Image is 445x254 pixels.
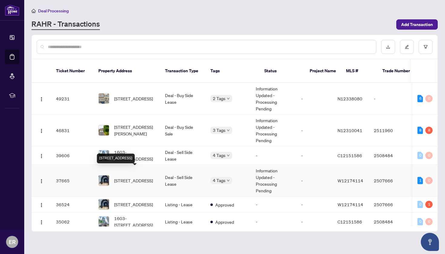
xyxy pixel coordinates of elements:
[338,219,362,224] span: C12151586
[51,115,94,146] td: 46831
[51,59,94,83] th: Ticket Number
[425,177,433,184] div: 0
[114,95,153,102] span: [STREET_ADDRESS]
[419,40,433,54] button: filter
[213,127,226,134] span: 3 Tags
[37,200,46,209] button: Logo
[341,59,377,83] th: MLS #
[206,59,259,83] th: Tags
[99,217,109,227] img: thumbnail-img
[251,146,296,165] td: -
[97,154,135,163] div: [STREET_ADDRESS]
[338,202,363,207] span: W12174114
[338,178,363,183] span: W12174114
[215,219,234,225] span: Approved
[114,201,153,208] span: [STREET_ADDRESS]
[51,197,94,213] td: 36524
[99,175,109,186] img: thumbnail-img
[37,94,46,103] button: Logo
[213,95,226,102] span: 2 Tags
[425,127,433,134] div: 8
[39,220,44,225] img: Logo
[37,125,46,135] button: Logo
[99,93,109,104] img: thumbnail-img
[424,45,428,49] span: filter
[338,128,362,133] span: N12310041
[114,215,155,228] span: 1603-[STREET_ADDRESS]
[38,8,69,14] span: Deal Processing
[215,201,234,208] span: Approved
[114,149,155,162] span: 1603-[STREET_ADDRESS]
[417,95,423,102] div: 6
[31,19,100,30] a: RAHR - Transactions
[39,129,44,133] img: Logo
[99,199,109,210] img: thumbnail-img
[51,146,94,165] td: 39606
[405,45,409,49] span: edit
[114,177,153,184] span: [STREET_ADDRESS]
[369,165,411,197] td: 2507666
[296,165,333,197] td: -
[421,233,439,251] button: Open asap
[417,218,423,225] div: 0
[417,152,423,159] div: 0
[296,213,333,231] td: -
[369,83,411,115] td: -
[417,127,423,134] div: 8
[425,152,433,159] div: 0
[305,59,341,83] th: Project Name
[425,95,433,102] div: 0
[377,59,420,83] th: Trade Number
[227,154,230,157] span: down
[369,197,411,213] td: 2507666
[39,97,44,102] img: Logo
[114,124,155,137] span: [STREET_ADDRESS][PERSON_NAME]
[251,213,296,231] td: -
[227,129,230,132] span: down
[160,59,206,83] th: Transaction Type
[369,115,411,146] td: 2511960
[160,197,206,213] td: Listing - Lease
[417,201,423,208] div: 0
[31,9,36,13] span: home
[417,177,423,184] div: 1
[94,59,160,83] th: Property Address
[99,150,109,161] img: thumbnail-img
[296,197,333,213] td: -
[259,59,305,83] th: Status
[251,115,296,146] td: Information Updated - Processing Pending
[213,152,226,159] span: 4 Tags
[425,218,433,225] div: 0
[425,201,433,208] div: 1
[37,176,46,185] button: Logo
[296,83,333,115] td: -
[9,238,16,246] span: ER
[401,20,433,29] span: Add Transaction
[251,197,296,213] td: -
[296,115,333,146] td: -
[251,83,296,115] td: Information Updated - Processing Pending
[296,146,333,165] td: -
[160,115,206,146] td: Deal - Buy Side Sale
[400,40,414,54] button: edit
[37,151,46,160] button: Logo
[99,125,109,135] img: thumbnail-img
[51,83,94,115] td: 49231
[160,213,206,231] td: Listing - Lease
[251,165,296,197] td: Information Updated - Processing Pending
[338,96,362,101] span: N12338080
[160,83,206,115] td: Deal - Buy Side Lease
[39,203,44,207] img: Logo
[369,146,411,165] td: 2508484
[51,213,94,231] td: 35062
[386,45,390,49] span: download
[39,154,44,158] img: Logo
[160,165,206,197] td: Deal - Sell Side Lease
[369,213,411,231] td: 2508484
[381,40,395,54] button: download
[5,5,19,16] img: logo
[213,177,226,184] span: 4 Tags
[338,153,362,158] span: C12151586
[51,165,94,197] td: 37665
[396,19,438,30] button: Add Transaction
